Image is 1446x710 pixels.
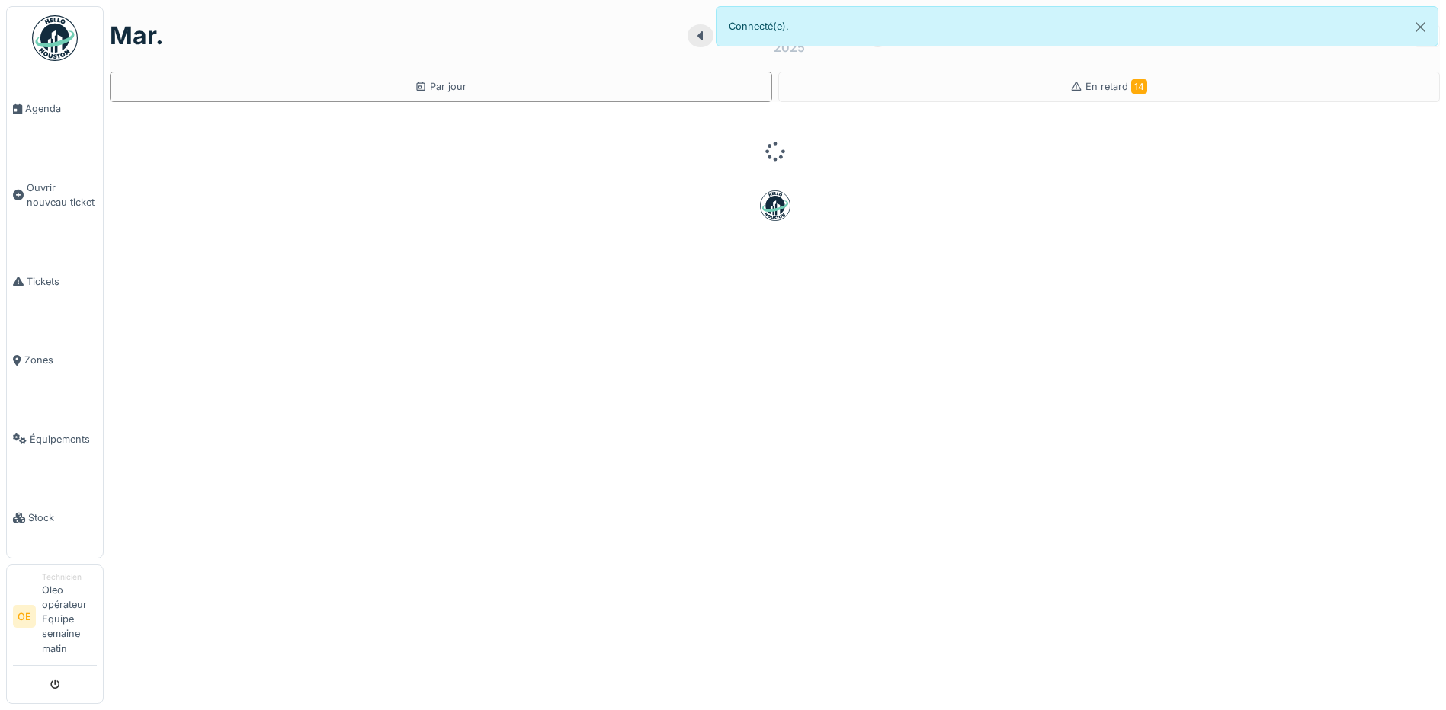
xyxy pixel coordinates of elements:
div: Technicien [42,571,97,583]
div: Connecté(e). [716,6,1439,46]
span: Tickets [27,274,97,289]
a: Zones [7,321,103,400]
img: Badge_color-CXgf-gQk.svg [32,15,78,61]
a: Tickets [7,241,103,321]
a: Stock [7,478,103,558]
img: badge-BVDL4wpA.svg [760,190,790,221]
div: Par jour [415,79,467,94]
a: OE TechnicienOleo opérateur Equipe semaine matin [13,571,97,666]
button: Close [1403,7,1438,47]
span: Ouvrir nouveau ticket [27,181,97,209]
span: Stock [28,510,97,525]
span: Équipements [30,432,97,446]
span: Agenda [25,101,97,116]
h1: mar. [110,21,164,50]
li: Oleo opérateur Equipe semaine matin [42,571,97,662]
span: 14 [1131,79,1147,94]
a: Ouvrir nouveau ticket [7,149,103,242]
span: En retard [1085,81,1147,92]
span: Zones [24,353,97,367]
a: Équipements [7,399,103,478]
li: OE [13,605,36,628]
div: 2025 [774,38,805,56]
a: Agenda [7,69,103,149]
